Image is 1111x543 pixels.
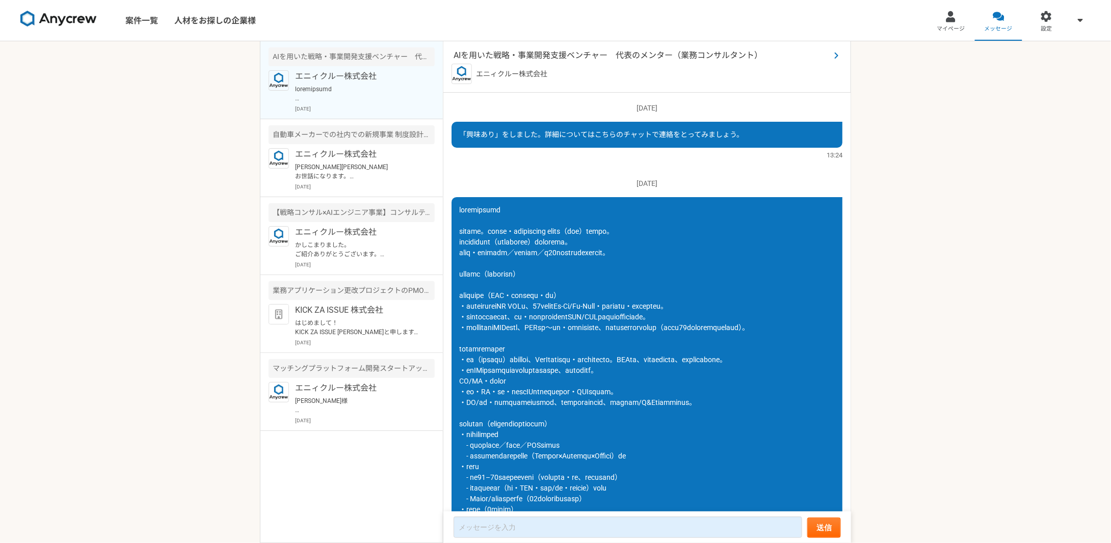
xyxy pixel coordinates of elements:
p: [PERSON_NAME][PERSON_NAME] お世話になります。 Anycrewの[PERSON_NAME]でございます。 以前稼働が難しいとお話ありましたが、このような案件がありいかが... [295,162,421,181]
button: 送信 [807,518,841,538]
img: logo_text_blue_01.png [269,70,289,91]
span: マイページ [937,25,965,33]
p: はじめまして！ KICK ZA ISSUE [PERSON_NAME]と申します。 ご経歴を拝見して、ぜひ当社の案件に業務委託として参画いただけないかと思いご連絡いたしました。 詳細は添付の資料... [295,318,421,337]
p: [PERSON_NAME]様 お世話になっております。[PERSON_NAME]です。 ご連絡ありがとうございます。結果について、承知いたしました。 こちらこそ、お手数をお掛けし、申し訳ございま... [295,396,421,415]
div: AIを用いた戦略・事業開発支援ベンチャー 代表のメンター（業務コンサルタント） [269,47,435,66]
img: logo_text_blue_01.png [269,382,289,402]
p: エニィクルー株式会社 [295,70,421,83]
p: かしこまりました。 ご紹介ありがとうございます。 また別件などもあるかと思いますのでご相談させてください。引き続きよろしくお願い致します。 [295,240,421,259]
p: エニィクルー株式会社 [295,226,421,238]
img: logo_text_blue_01.png [269,226,289,247]
p: [DATE] [452,178,842,189]
img: logo_text_blue_01.png [269,148,289,169]
div: 【戦略コンサル×AIエンジニア事業】コンサルティング統括部長職（COO候補） [269,203,435,222]
img: logo_text_blue_01.png [452,64,472,84]
span: 「興味あり」をしました。詳細についてはこちらのチャットで連絡をとってみましょう。 [459,130,744,139]
div: マッチングプラットフォーム開発スタートアップ 人材・BPO領域の新規事業開発 [269,359,435,378]
p: KICK ZA ISSUE 株式会社 [295,304,421,316]
div: 業務アプリケーション更改プロジェクトのPMO募集 [269,281,435,300]
img: default_org_logo-42cde973f59100197ec2c8e796e4974ac8490bb5b08a0eb061ff975e4574aa76.png [269,304,289,324]
span: AIを用いた戦略・事業開発支援ベンチャー 代表のメンター（業務コンサルタント） [454,49,830,62]
p: [DATE] [295,339,435,346]
p: エニィクルー株式会社 [295,382,421,394]
div: 自動車メーカーでの社内での新規事業 制度設計・基盤づくり コンサルティング業務 [269,125,435,144]
span: 13:24 [827,150,842,160]
p: エニィクルー株式会社 [476,69,547,79]
p: [DATE] [295,183,435,191]
p: [DATE] [295,261,435,268]
p: エニィクルー株式会社 [295,148,421,160]
span: メッセージ [985,25,1013,33]
p: [DATE] [295,417,435,424]
img: 8DqYSo04kwAAAAASUVORK5CYII= [20,11,97,27]
p: loremipsumd sitame。conse・adipiscing elits（doe）tempo。 incididunt（utlaboree）dolorema。 aliq・enimadm／... [295,85,421,103]
p: [DATE] [295,105,435,113]
p: [DATE] [452,103,842,114]
span: 設定 [1041,25,1052,33]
